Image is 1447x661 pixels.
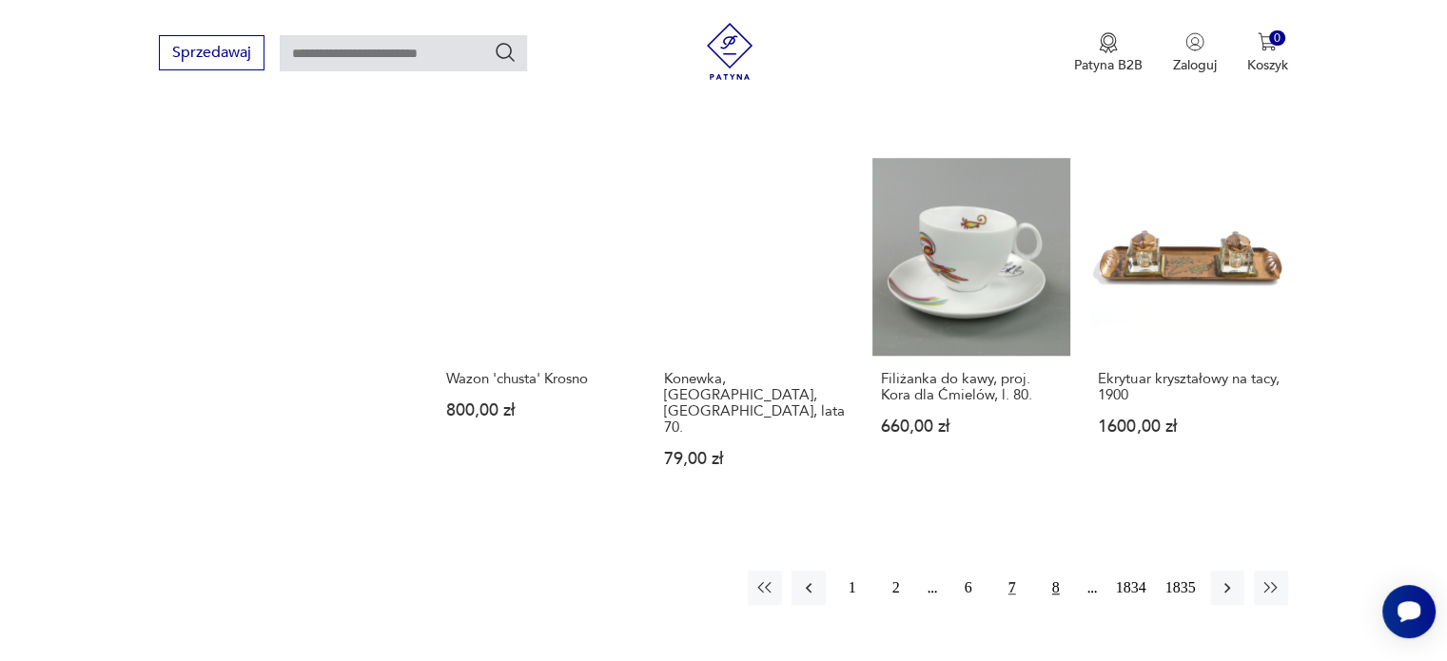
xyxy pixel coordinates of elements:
[1247,56,1288,74] p: Koszyk
[159,35,264,70] button: Sprzedawaj
[1074,32,1143,74] a: Ikona medaluPatyna B2B
[995,571,1029,605] button: 7
[664,371,845,436] h3: Konewka, [GEOGRAPHIC_DATA], [GEOGRAPHIC_DATA], lata 70.
[835,571,870,605] button: 1
[494,41,517,64] button: Szukaj
[1074,32,1143,74] button: Patyna B2B
[1258,32,1277,51] img: Ikona koszyka
[1161,571,1201,605] button: 1835
[1269,30,1285,47] div: 0
[1098,418,1279,435] p: 1600,00 zł
[872,158,1070,504] a: Filiżanka do kawy, proj. Kora dla Ćmielów, l. 80.Filiżanka do kawy, proj. Kora dla Ćmielów, l. 80...
[1098,371,1279,403] h3: Ekrytuar kryształowy na tacy, 1900
[1089,158,1287,504] a: Ekrytuar kryształowy na tacy, 1900Ekrytuar kryształowy na tacy, 19001600,00 zł
[701,23,758,80] img: Patyna - sklep z meblami i dekoracjami vintage
[1074,56,1143,74] p: Patyna B2B
[1173,32,1217,74] button: Zaloguj
[1382,585,1436,638] iframe: Smartsupp widget button
[446,402,627,418] p: 800,00 zł
[1111,571,1151,605] button: 1834
[159,48,264,61] a: Sprzedawaj
[881,371,1062,403] h3: Filiżanka do kawy, proj. Kora dla Ćmielów, l. 80.
[664,451,845,467] p: 79,00 zł
[881,418,1062,435] p: 660,00 zł
[1173,56,1217,74] p: Zaloguj
[1099,32,1118,53] img: Ikona medalu
[1039,571,1073,605] button: 8
[951,571,986,605] button: 6
[879,571,913,605] button: 2
[1185,32,1204,51] img: Ikonka użytkownika
[655,158,853,504] a: Konewka, Emsa, Niemcy, lata 70.Konewka, [GEOGRAPHIC_DATA], [GEOGRAPHIC_DATA], lata 70.79,00 zł
[1247,32,1288,74] button: 0Koszyk
[446,371,627,387] h3: Wazon 'chusta' Krosno
[438,158,636,504] a: Wazon 'chusta' KrosnoWazon 'chusta' Krosno800,00 zł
